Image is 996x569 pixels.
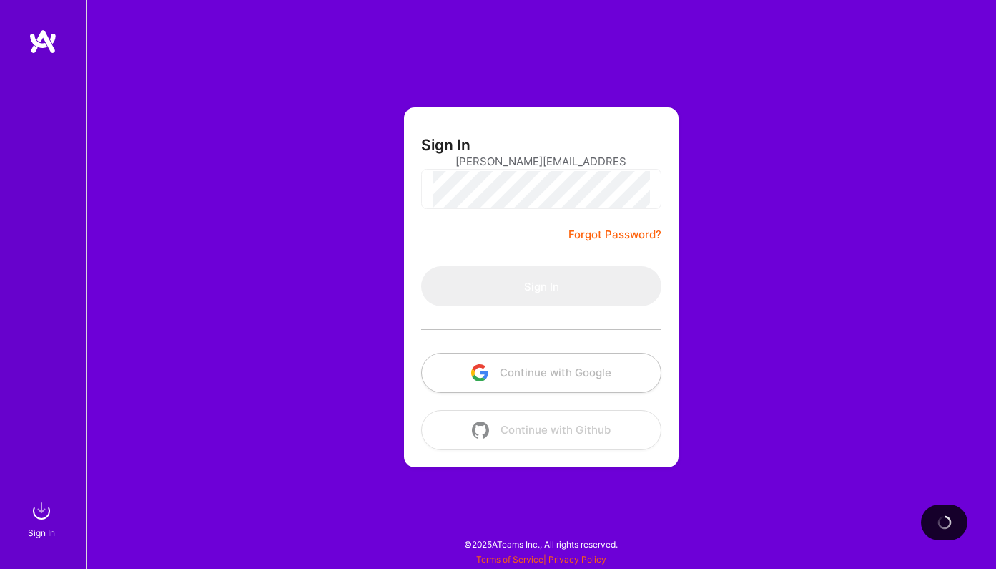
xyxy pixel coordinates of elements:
[568,226,661,243] a: Forgot Password?
[27,497,56,525] img: sign in
[28,525,55,540] div: Sign In
[455,143,627,180] input: Email...
[29,29,57,54] img: logo
[30,497,56,540] a: sign inSign In
[472,422,489,439] img: icon
[421,136,470,154] h3: Sign In
[548,554,606,565] a: Privacy Policy
[936,514,953,531] img: loading
[476,554,543,565] a: Terms of Service
[86,526,996,562] div: © 2025 ATeams Inc., All rights reserved.
[476,554,606,565] span: |
[421,266,661,306] button: Sign In
[421,410,661,450] button: Continue with Github
[471,364,488,381] img: icon
[421,353,661,393] button: Continue with Google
